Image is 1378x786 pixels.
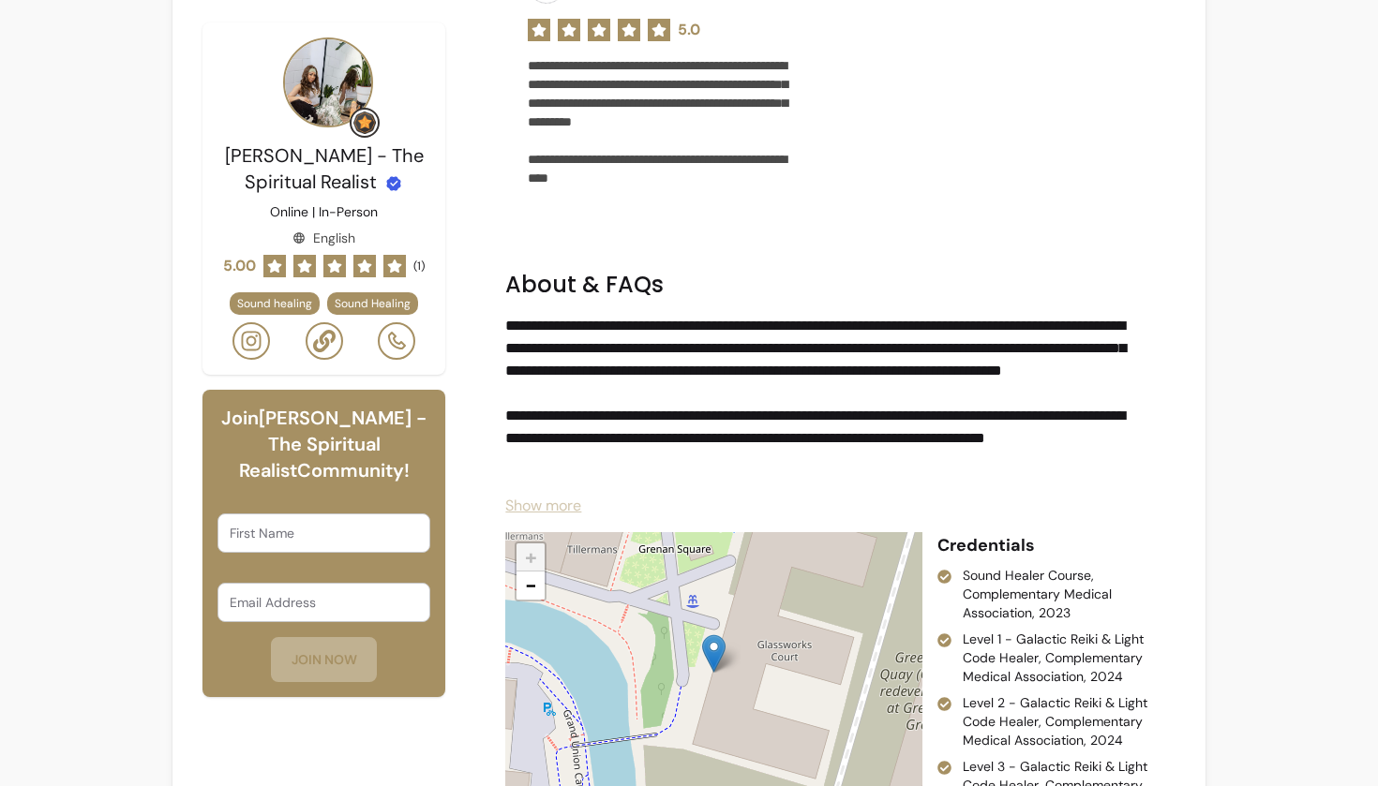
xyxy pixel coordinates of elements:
[525,571,537,599] span: −
[237,296,312,311] span: Sound healing
[225,143,424,194] span: [PERSON_NAME] - The Spiritual Realist
[283,37,373,127] img: Provider image
[353,111,376,134] img: Grow
[517,571,545,600] a: Zoom out
[230,593,419,612] input: Email Address
[702,634,726,673] img: Sara - The Spiritual Realist
[217,405,431,483] h6: Join [PERSON_NAME] - The Spiritual Realist Community!
[223,255,256,277] span: 5.00
[937,630,1146,686] li: Level 1 - Galactic Reiki & Light Code Healer, Complementary Medical Association, 2024
[937,532,1146,558] p: Credentials
[292,229,355,247] div: English
[270,202,378,221] p: Online | In-Person
[335,296,411,311] span: Sound Healing
[505,270,1161,300] h2: About & FAQs
[413,259,425,274] span: ( 1 )
[937,693,1146,749] li: Level 2 - Galactic Reiki & Light Code Healer, Complementary Medical Association, 2024
[230,524,419,542] input: First Name
[517,543,545,571] a: Zoom in
[525,543,537,571] span: +
[505,496,581,515] span: Show more
[937,566,1146,622] li: Sound Healer Course, Complementary Medical Association, 2023
[678,19,700,41] span: 5.0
